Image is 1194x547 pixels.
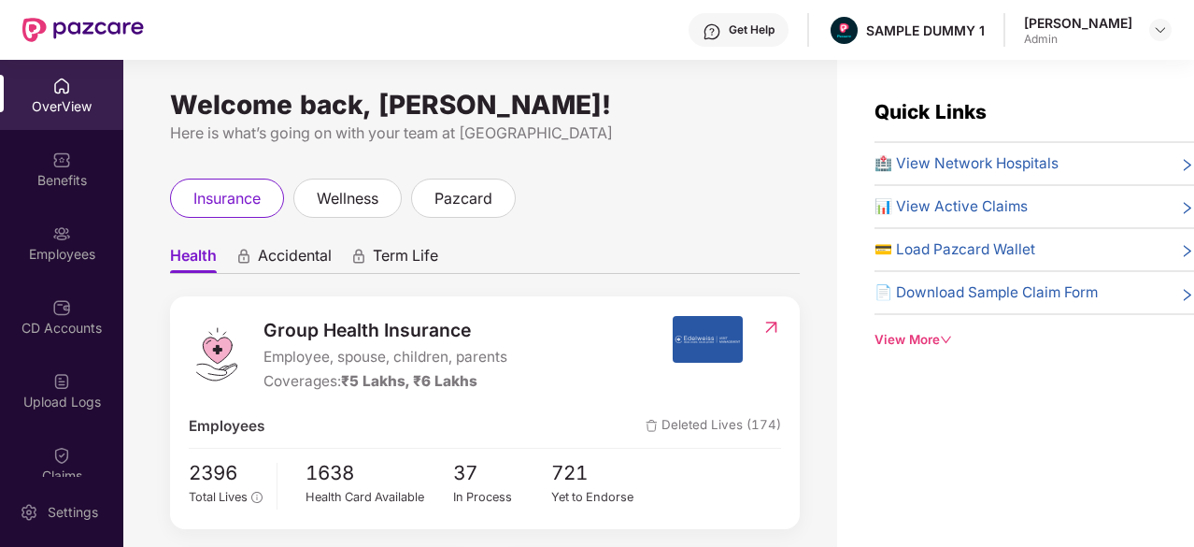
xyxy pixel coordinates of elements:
span: insurance [193,187,261,210]
span: 💳 Load Pazcard Wallet [874,238,1035,261]
span: right [1180,285,1194,304]
span: right [1180,199,1194,218]
div: Welcome back, [PERSON_NAME]! [170,97,800,112]
img: svg+xml;base64,PHN2ZyBpZD0iU2V0dGluZy0yMHgyMCIgeG1sbnM9Imh0dHA6Ly93d3cudzMub3JnLzIwMDAvc3ZnIiB3aW... [20,503,38,522]
span: 37 [453,458,552,489]
span: right [1180,156,1194,175]
div: Admin [1024,32,1132,47]
span: right [1180,242,1194,261]
img: New Pazcare Logo [22,18,144,42]
img: svg+xml;base64,PHN2ZyBpZD0iSGVscC0zMngzMiIgeG1sbnM9Imh0dHA6Ly93d3cudzMub3JnLzIwMDAvc3ZnIiB3aWR0aD... [703,22,721,41]
span: Employees [189,415,264,438]
img: svg+xml;base64,PHN2ZyBpZD0iSG9tZSIgeG1sbnM9Imh0dHA6Ly93d3cudzMub3JnLzIwMDAvc3ZnIiB3aWR0aD0iMjAiIG... [52,77,71,95]
span: info-circle [251,492,262,502]
img: svg+xml;base64,PHN2ZyBpZD0iVXBsb2FkX0xvZ3MiIGRhdGEtbmFtZT0iVXBsb2FkIExvZ3MiIHhtbG5zPSJodHRwOi8vd3... [52,372,71,391]
span: wellness [317,187,378,210]
span: 📊 View Active Claims [874,195,1028,218]
span: 1638 [306,458,453,489]
span: ₹5 Lakhs, ₹6 Lakhs [341,372,477,390]
span: Total Lives [189,490,248,504]
div: Get Help [729,22,775,37]
span: down [940,334,952,346]
div: Yet to Endorse [551,488,650,507]
span: Deleted Lives (174) [646,415,781,438]
img: svg+xml;base64,PHN2ZyBpZD0iQ0RfQWNjb3VudHMiIGRhdGEtbmFtZT0iQ0QgQWNjb3VudHMiIHhtbG5zPSJodHRwOi8vd3... [52,298,71,317]
span: 2396 [189,458,263,489]
div: In Process [453,488,552,507]
img: RedirectIcon [761,318,781,337]
div: animation [350,248,367,265]
img: deleteIcon [646,420,658,432]
img: logo [189,326,245,382]
div: SAMPLE DUMMY 1 [866,22,985,39]
div: Here is what’s going on with your team at [GEOGRAPHIC_DATA] [170,122,800,145]
span: 721 [551,458,650,489]
span: Quick Links [874,100,987,123]
span: Accidental [258,246,332,273]
span: pazcard [434,187,492,210]
div: [PERSON_NAME] [1024,14,1132,32]
img: svg+xml;base64,PHN2ZyBpZD0iQ2xhaW0iIHhtbG5zPSJodHRwOi8vd3d3LnczLm9yZy8yMDAwL3N2ZyIgd2lkdGg9IjIwIi... [52,446,71,465]
div: Coverages: [263,370,507,393]
img: insurerIcon [673,316,743,363]
span: Health [170,246,217,273]
img: svg+xml;base64,PHN2ZyBpZD0iRHJvcGRvd24tMzJ4MzIiIHhtbG5zPSJodHRwOi8vd3d3LnczLm9yZy8yMDAwL3N2ZyIgd2... [1153,22,1168,37]
span: 🏥 View Network Hospitals [874,152,1059,175]
img: svg+xml;base64,PHN2ZyBpZD0iRW1wbG95ZWVzIiB4bWxucz0iaHR0cDovL3d3dy53My5vcmcvMjAwMC9zdmciIHdpZHRoPS... [52,224,71,243]
div: View More [874,330,1194,350]
div: animation [235,248,252,265]
img: svg+xml;base64,PHN2ZyBpZD0iQmVuZWZpdHMiIHhtbG5zPSJodHRwOi8vd3d3LnczLm9yZy8yMDAwL3N2ZyIgd2lkdGg9Ij... [52,151,71,169]
span: 📄 Download Sample Claim Form [874,281,1098,304]
img: Pazcare_Alternative_logo-01-01.png [831,17,858,44]
div: Settings [42,503,104,522]
span: Term Life [373,246,438,273]
span: Employee, spouse, children, parents [263,346,507,368]
span: Group Health Insurance [263,316,507,344]
div: Health Card Available [306,488,453,507]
